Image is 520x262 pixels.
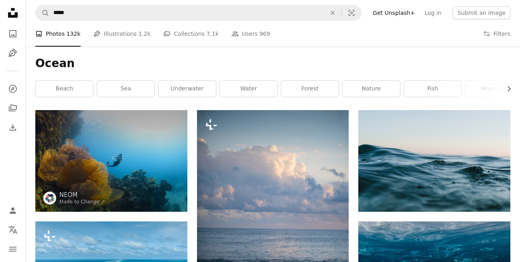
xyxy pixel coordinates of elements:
a: nature [343,81,400,97]
span: 969 [259,29,270,38]
button: Submit an image [453,6,510,19]
a: body of water under sky [358,157,510,164]
button: Visual search [342,5,361,20]
img: a person swimming in the ocean near a coral reef [35,110,187,212]
a: a person swimming in the ocean near a coral reef [35,157,187,164]
a: Users 969 [232,21,270,47]
span: 7.1k [206,29,218,38]
button: Clear [324,5,341,20]
a: Explore [5,81,21,97]
a: Illustrations 1.2k [93,21,151,47]
button: Language [5,222,21,238]
a: Collections [5,100,21,116]
button: Menu [5,241,21,257]
a: forest [281,81,339,97]
a: Log in [420,6,446,19]
a: beach [36,81,93,97]
img: Go to NEOM's profile [43,192,56,205]
a: Log in / Sign up [5,203,21,219]
a: Made to Change ↗ [59,199,105,205]
button: Filters [483,21,510,47]
span: 1.2k [138,29,150,38]
img: body of water under sky [358,110,510,212]
a: Download History [5,119,21,135]
a: water [220,81,277,97]
a: Photos [5,26,21,42]
button: scroll list to the right [502,81,510,97]
a: underwater [158,81,216,97]
a: sea [97,81,154,97]
a: a body of water with clouds above it [197,220,349,227]
a: NEOM [59,191,105,199]
a: Collections 7.1k [163,21,218,47]
h1: Ocean [35,56,510,71]
a: fish [404,81,461,97]
a: Illustrations [5,45,21,61]
a: Get Unsplash+ [368,6,420,19]
button: Search Unsplash [36,5,49,20]
form: Find visuals sitewide [35,5,362,21]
